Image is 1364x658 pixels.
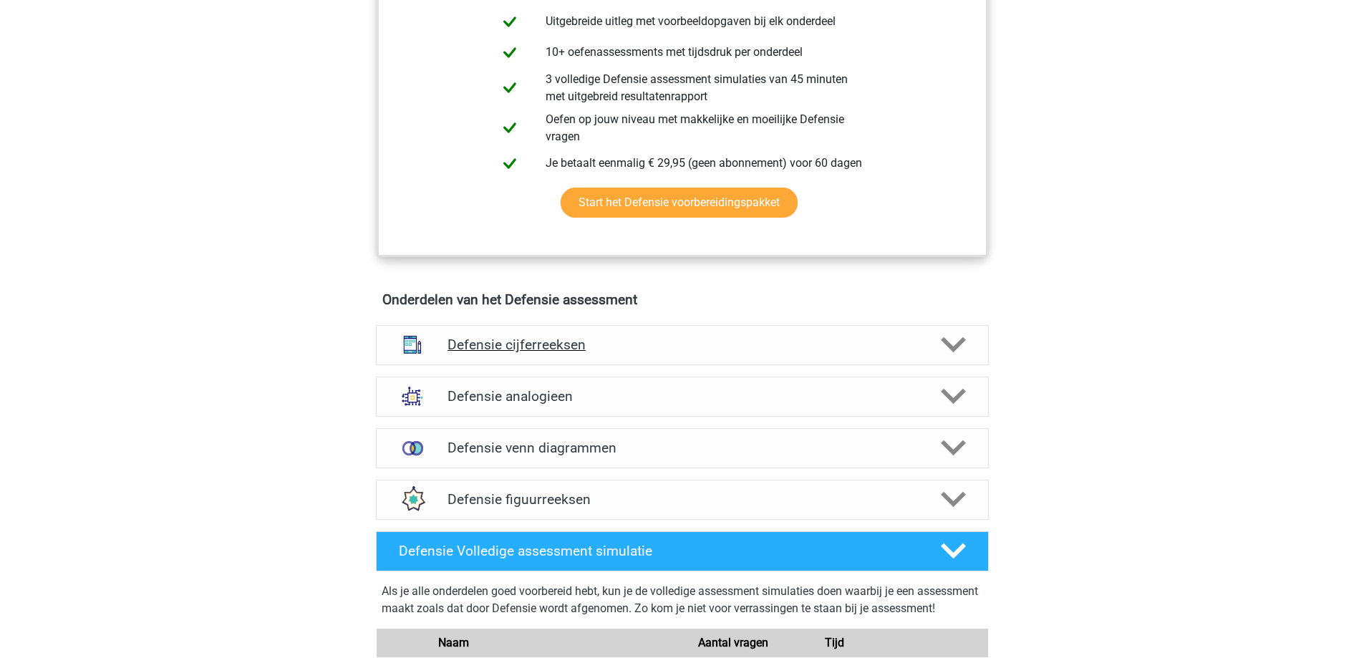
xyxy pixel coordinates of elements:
[394,377,431,415] img: analogieen
[370,531,995,571] a: Defensie Volledige assessment simulatie
[448,337,916,353] h4: Defensie cijferreeksen
[427,634,682,652] div: Naam
[370,377,995,417] a: analogieen Defensie analogieen
[382,291,982,308] h4: Onderdelen van het Defensie assessment
[370,325,995,365] a: cijferreeksen Defensie cijferreeksen
[370,480,995,520] a: figuurreeksen Defensie figuurreeksen
[394,430,431,467] img: venn diagrammen
[682,634,783,652] div: Aantal vragen
[448,440,916,456] h4: Defensie venn diagrammen
[382,583,983,623] div: Als je alle onderdelen goed voorbereid hebt, kun je de volledige assessment simulaties doen waarb...
[399,543,917,559] h4: Defensie Volledige assessment simulatie
[370,428,995,468] a: venn diagrammen Defensie venn diagrammen
[448,491,916,508] h4: Defensie figuurreeksen
[784,634,886,652] div: Tijd
[394,480,431,518] img: figuurreeksen
[561,188,798,218] a: Start het Defensie voorbereidingspakket
[448,388,916,405] h4: Defensie analogieen
[394,326,431,363] img: cijferreeksen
